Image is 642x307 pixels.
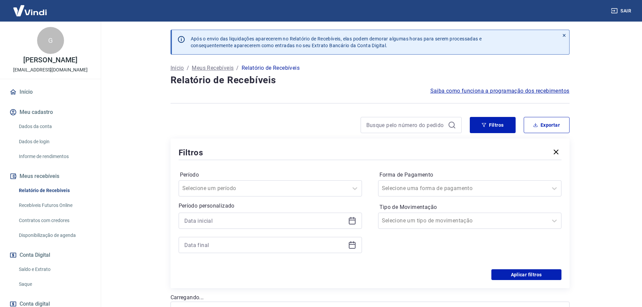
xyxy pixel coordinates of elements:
a: Meus Recebíveis [192,64,234,72]
button: Filtros [470,117,516,133]
label: Período [180,171,361,179]
button: Sair [610,5,634,17]
img: Vindi [8,0,52,21]
input: Busque pelo número do pedido [366,120,445,130]
p: Período personalizado [179,202,362,210]
a: Relatório de Recebíveis [16,184,93,197]
label: Tipo de Movimentação [379,203,560,211]
a: Dados de login [16,135,93,149]
a: Disponibilização de agenda [16,228,93,242]
p: Carregando... [171,294,570,302]
input: Data inicial [184,216,345,226]
p: / [236,64,239,72]
a: Saiba como funciona a programação dos recebimentos [430,87,570,95]
a: Saque [16,277,93,291]
input: Data final [184,240,345,250]
a: Início [8,85,93,99]
p: / [187,64,189,72]
a: Início [171,64,184,72]
p: [PERSON_NAME] [23,57,77,64]
button: Conta Digital [8,248,93,263]
div: G [37,27,64,54]
p: Após o envio das liquidações aparecerem no Relatório de Recebíveis, elas podem demorar algumas ho... [191,35,482,49]
button: Exportar [524,117,570,133]
button: Meu cadastro [8,105,93,120]
button: Aplicar filtros [491,269,561,280]
a: Recebíveis Futuros Online [16,198,93,212]
p: [EMAIL_ADDRESS][DOMAIN_NAME] [13,66,88,73]
a: Contratos com credores [16,214,93,227]
h4: Relatório de Recebíveis [171,73,570,87]
a: Informe de rendimentos [16,150,93,163]
label: Forma de Pagamento [379,171,560,179]
a: Dados da conta [16,120,93,133]
button: Meus recebíveis [8,169,93,184]
a: Saldo e Extrato [16,263,93,276]
p: Relatório de Recebíveis [242,64,300,72]
h5: Filtros [179,147,204,158]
